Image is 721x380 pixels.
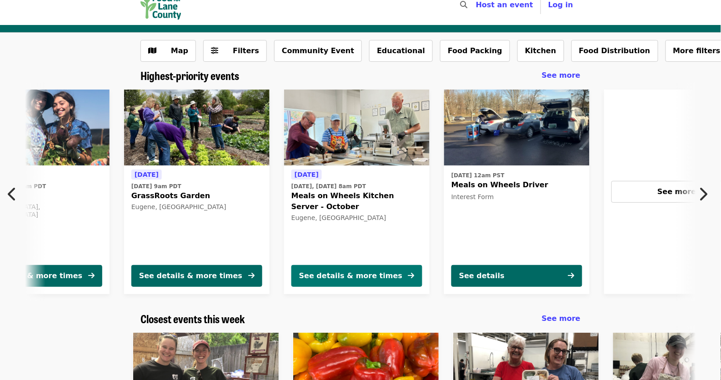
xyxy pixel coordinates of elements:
i: arrow-right icon [88,271,95,280]
time: [DATE] 12am PST [451,171,505,180]
i: arrow-right icon [568,271,575,280]
button: Filters (0 selected) [203,40,267,62]
button: Food Packing [440,40,510,62]
span: [DATE] [295,171,319,178]
time: [DATE], [DATE] 8am PDT [291,182,366,190]
i: chevron-left icon [8,185,17,203]
span: Meals on Wheels Kitchen Server - October [291,190,422,212]
a: Closest events this week [140,312,245,325]
button: See details & more times [291,265,422,287]
span: See more [542,71,581,80]
button: See details [451,265,582,287]
button: Community Event [274,40,362,62]
a: See details for "GrassRoots Garden" [124,90,270,294]
img: Meals on Wheels Kitchen Server - October organized by Food for Lane County [284,90,430,166]
i: arrow-right icon [248,271,255,280]
a: Highest-priority events [140,69,239,82]
i: search icon [461,0,468,9]
span: Highest-priority events [140,67,239,83]
button: Educational [369,40,433,62]
span: Meals on Wheels Driver [451,180,582,190]
span: Map [171,46,188,55]
i: chevron-right icon [699,185,708,203]
a: See more [542,70,581,81]
div: Closest events this week [133,312,588,325]
div: Eugene, [GEOGRAPHIC_DATA] [131,203,262,211]
time: [DATE] 9am PDT [131,182,181,190]
span: [DATE] [135,171,159,178]
button: See details & more times [131,265,262,287]
i: sliders-h icon [211,46,218,55]
div: Highest-priority events [133,69,588,82]
i: map icon [148,46,156,55]
span: Log in [548,0,573,9]
button: Show map view [140,40,196,62]
a: See details for "Meals on Wheels Kitchen Server - October" [284,90,430,294]
button: Kitchen [517,40,564,62]
div: Eugene, [GEOGRAPHIC_DATA] [291,214,422,222]
span: See more [657,187,696,196]
button: Food Distribution [571,40,658,62]
img: Meals on Wheels Driver organized by Food for Lane County [444,90,590,166]
div: See details & more times [299,270,402,281]
a: See more [542,313,581,324]
div: See details & more times [139,270,242,281]
span: Interest Form [451,193,494,200]
span: Filters [233,46,259,55]
button: Next item [691,181,721,207]
span: Closest events this week [140,310,245,326]
div: See details [459,270,505,281]
i: arrow-right icon [408,271,415,280]
img: GrassRoots Garden organized by Food for Lane County [124,90,270,166]
a: Host an event [476,0,533,9]
span: GrassRoots Garden [131,190,262,201]
span: See more [542,314,581,323]
a: See details for "Meals on Wheels Driver" [444,90,590,294]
